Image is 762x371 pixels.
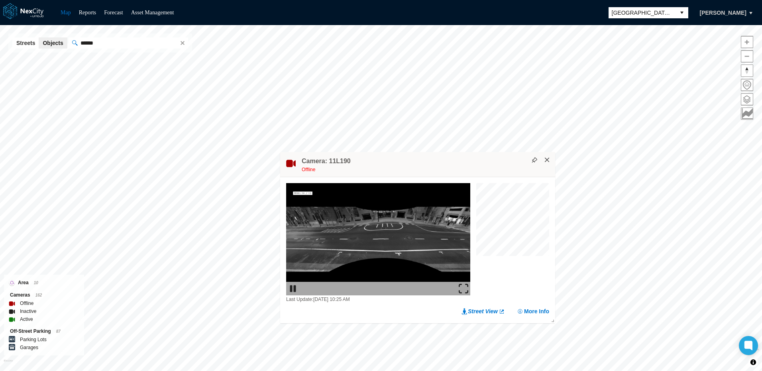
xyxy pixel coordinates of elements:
[691,6,755,20] button: [PERSON_NAME]
[741,51,753,62] span: Zoom out
[20,315,33,323] label: Active
[35,293,42,297] span: 162
[39,37,67,49] button: Objects
[748,357,758,367] button: Toggle attribution
[286,295,470,303] div: Last Update: [DATE] 10:25 AM
[544,156,551,164] button: Close popup
[20,344,38,351] label: Garages
[468,307,498,315] span: Street View
[34,281,38,285] span: 10
[612,9,672,17] span: [GEOGRAPHIC_DATA][PERSON_NAME]
[43,39,63,47] span: Objects
[20,336,47,344] label: Parking Lots
[741,107,753,120] button: Key metrics
[79,10,96,16] a: Reports
[56,329,61,334] span: 87
[12,37,39,49] button: Streets
[20,307,36,315] label: Inactive
[288,284,298,293] img: play
[517,307,549,315] button: More Info
[741,50,753,62] button: Zoom out
[302,157,351,166] h4: Camera: 11L190
[676,7,688,18] button: select
[741,93,753,105] button: Layers management
[177,37,188,49] span: clear
[4,359,13,369] a: Mapbox homepage
[524,307,549,315] span: More Info
[10,291,78,299] div: Cameras
[302,167,315,172] span: Offline
[286,183,470,295] img: video
[741,64,753,77] button: Reset bearing to north
[16,39,35,47] span: Streets
[20,299,33,307] label: Offline
[104,10,123,16] a: Forecast
[741,79,753,91] button: Home
[751,358,756,367] span: Toggle attribution
[700,9,746,17] span: [PERSON_NAME]
[462,307,505,315] a: Street View
[10,279,78,287] div: Area
[10,327,78,336] div: Off-Street Parking
[532,157,537,163] img: svg%3e
[476,183,554,260] canvas: Map
[741,36,753,48] button: Zoom in
[61,10,71,16] a: Map
[459,284,468,293] img: expand
[131,10,174,16] a: Asset Management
